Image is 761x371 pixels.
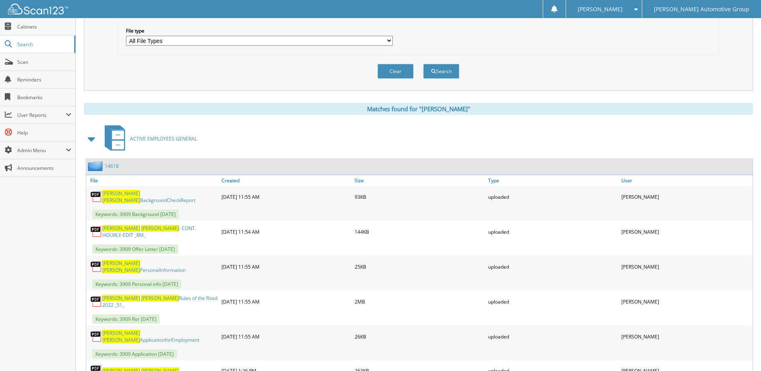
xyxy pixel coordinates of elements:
a: File [86,175,219,186]
a: [PERSON_NAME] [PERSON_NAME]BackgroundCheckReport [102,190,217,204]
span: [PERSON_NAME] [102,330,140,336]
div: [DATE] 11:55 AM [219,293,353,310]
img: PDF.png [90,330,102,342]
span: Search [17,41,70,48]
span: [PERSON_NAME] Automotive Group [654,7,749,12]
div: [PERSON_NAME] [619,223,753,241]
div: [PERSON_NAME] [619,188,753,206]
span: Help [17,129,71,136]
div: uploaded [486,293,619,310]
span: [PERSON_NAME] [141,295,179,302]
div: 26KB [353,328,486,345]
img: PDF.png [90,296,102,308]
span: Cabinets [17,23,71,30]
img: PDF.png [90,226,102,238]
span: [PERSON_NAME] [102,190,140,197]
span: Admin Menu [17,147,66,154]
a: Type [486,175,619,186]
span: Keywords: 3909 Background [DATE] [92,210,179,219]
span: [PERSON_NAME] [102,295,140,302]
iframe: Chat Widget [721,332,761,371]
div: [DATE] 11:55 AM [219,328,353,345]
div: [DATE] 11:54 AM [219,223,353,241]
span: Scan [17,59,71,65]
img: PDF.png [90,261,102,273]
a: [PERSON_NAME] [PERSON_NAME]ApplicationforEmployment [102,330,217,343]
label: File type [126,27,393,34]
div: 93KB [353,188,486,206]
span: [PERSON_NAME] [102,267,140,273]
a: Size [353,175,486,186]
div: 144KB [353,223,486,241]
span: [PERSON_NAME] [102,260,140,267]
span: ACTIVE EMPLOYEES GENERAL [130,135,197,142]
a: Created [219,175,353,186]
button: Search [423,64,459,79]
div: uploaded [486,223,619,241]
div: uploaded [486,328,619,345]
div: [PERSON_NAME] [619,258,753,275]
a: [PERSON_NAME] [PERSON_NAME]- CONT. HOURLY-EDIT _RM_ [102,225,217,238]
img: PDF.png [90,191,102,203]
span: [PERSON_NAME] [102,336,140,343]
div: [DATE] 11:55 AM [219,258,353,275]
div: uploaded [486,258,619,275]
div: [DATE] 11:55 AM [219,188,353,206]
a: [PERSON_NAME] [PERSON_NAME]PersonalInformation [102,260,217,273]
span: Bookmarks [17,94,71,101]
img: folder2.png [88,161,105,171]
div: [PERSON_NAME] [619,328,753,345]
button: Clear [377,64,414,79]
a: [PERSON_NAME] [PERSON_NAME]Rules of the Road 2022 _51_ [102,295,217,308]
span: Keywords: 3909 Application [DATE] [92,349,177,359]
a: 14618 [105,163,119,169]
span: User Reports [17,112,66,118]
span: Keywords: 3909 Offer Letter [DATE] [92,245,178,254]
img: scan123-logo-white.svg [8,4,68,14]
span: Reminders [17,76,71,83]
span: Announcements [17,165,71,171]
span: Keywords: 3909 Ror [DATE] [92,314,160,324]
div: uploaded [486,188,619,206]
div: 25KB [353,258,486,275]
span: [PERSON_NAME] [102,197,140,204]
div: [PERSON_NAME] [619,293,753,310]
span: [PERSON_NAME] [102,225,140,232]
span: [PERSON_NAME] [141,225,179,232]
a: User [619,175,753,186]
div: Matches found for "[PERSON_NAME]" [84,103,753,115]
a: ACTIVE EMPLOYEES GENERAL [100,123,197,155]
span: Keywords: 3909 Personal info [DATE] [92,279,181,289]
div: 2MB [353,293,486,310]
span: [PERSON_NAME] [578,7,623,12]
